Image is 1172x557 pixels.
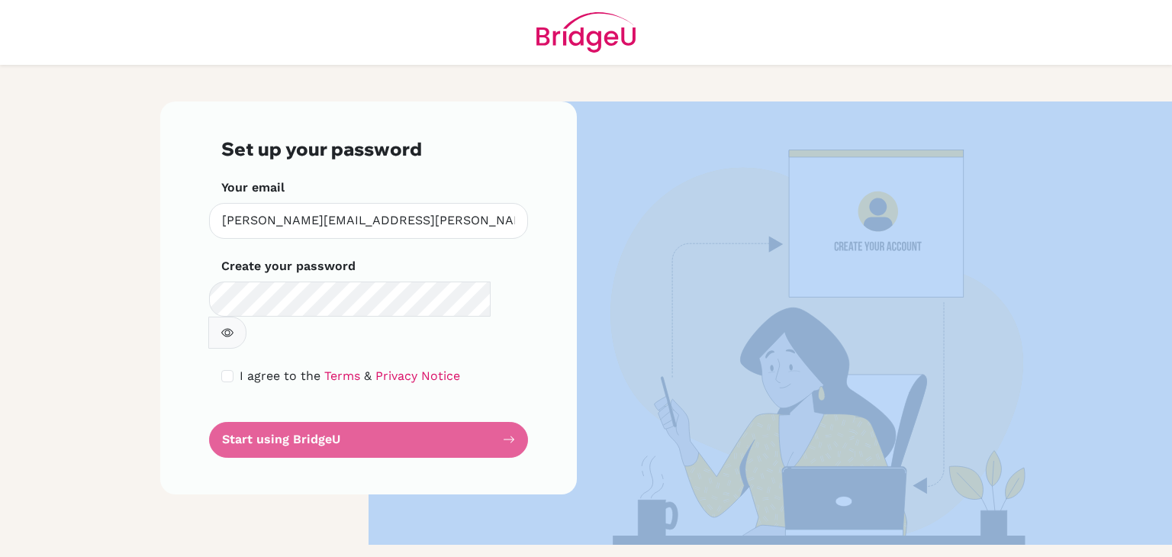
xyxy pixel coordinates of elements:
h3: Set up your password [221,138,516,160]
label: Create your password [221,257,356,275]
span: & [364,369,372,383]
input: Insert your email* [209,203,528,239]
span: I agree to the [240,369,320,383]
label: Your email [221,179,285,197]
a: Privacy Notice [375,369,460,383]
a: Terms [324,369,360,383]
